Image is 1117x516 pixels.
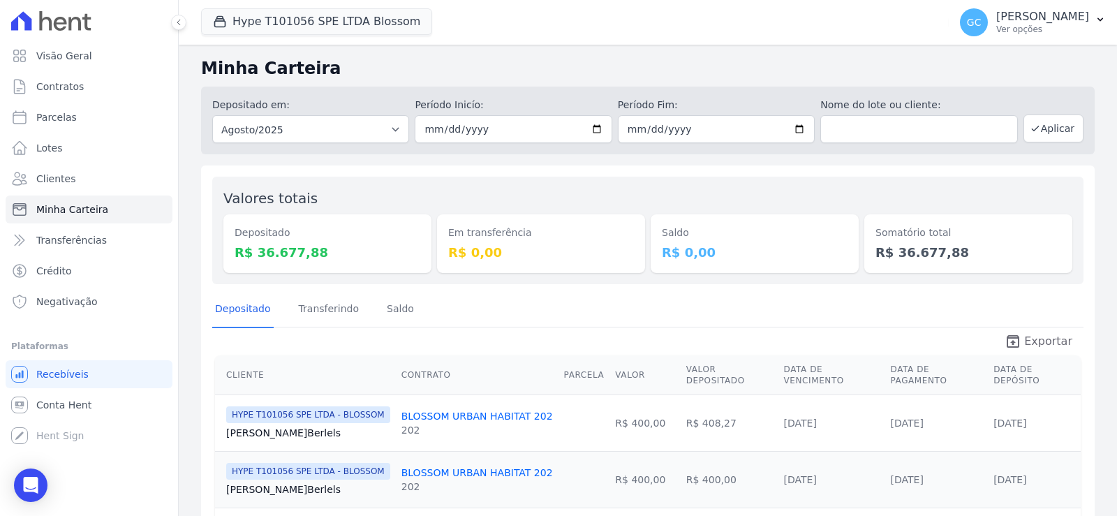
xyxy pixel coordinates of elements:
dt: Depositado [235,226,420,240]
span: Recebíveis [36,367,89,381]
span: Negativação [36,295,98,309]
a: Transferindo [296,292,362,328]
a: BLOSSOM URBAN HABITAT 202 [401,411,553,422]
a: Negativação [6,288,172,316]
span: Parcelas [36,110,77,124]
td: R$ 400,00 [609,395,680,451]
label: Nome do lote ou cliente: [820,98,1017,112]
a: [DATE] [891,418,924,429]
a: [DATE] [784,418,817,429]
a: Lotes [6,134,172,162]
button: Hype T101056 SPE LTDA Blossom [201,8,432,35]
td: R$ 400,00 [609,451,680,508]
dt: Em transferência [448,226,634,240]
th: Data de Vencimento [778,355,885,395]
p: Ver opções [996,24,1089,35]
a: Crédito [6,257,172,285]
dd: R$ 36.677,88 [235,243,420,262]
dt: Saldo [662,226,848,240]
span: Crédito [36,264,72,278]
span: Clientes [36,172,75,186]
label: Depositado em: [212,99,290,110]
a: Conta Hent [6,391,172,419]
label: Valores totais [223,190,318,207]
dd: R$ 0,00 [662,243,848,262]
span: Exportar [1024,333,1072,350]
th: Cliente [215,355,396,395]
span: HYPE T101056 SPE LTDA - BLOSSOM [226,406,390,423]
button: Aplicar [1023,115,1083,142]
a: unarchive Exportar [993,333,1083,353]
a: [DATE] [993,418,1026,429]
td: R$ 400,00 [681,451,778,508]
a: Saldo [384,292,417,328]
label: Período Inicío: [415,98,612,112]
td: R$ 408,27 [681,395,778,451]
th: Valor Depositado [681,355,778,395]
a: Visão Geral [6,42,172,70]
a: Minha Carteira [6,196,172,223]
a: Parcelas [6,103,172,131]
span: Conta Hent [36,398,91,412]
th: Data de Pagamento [885,355,989,395]
a: Contratos [6,73,172,101]
a: [DATE] [784,474,817,485]
div: 202 [401,480,553,494]
div: Plataformas [11,338,167,355]
i: unarchive [1005,333,1021,350]
label: Período Fim: [618,98,815,112]
dd: R$ 36.677,88 [875,243,1061,262]
span: Visão Geral [36,49,92,63]
th: Contrato [396,355,558,395]
a: [PERSON_NAME]Berlels [226,426,390,440]
dd: R$ 0,00 [448,243,634,262]
a: [PERSON_NAME]Berlels [226,482,390,496]
th: Parcela [558,355,610,395]
span: GC [967,17,982,27]
button: GC [PERSON_NAME] Ver opções [949,3,1117,42]
div: 202 [401,423,553,437]
a: BLOSSOM URBAN HABITAT 202 [401,467,553,478]
dt: Somatório total [875,226,1061,240]
a: Recebíveis [6,360,172,388]
h2: Minha Carteira [201,56,1095,81]
p: [PERSON_NAME] [996,10,1089,24]
span: Contratos [36,80,84,94]
a: Transferências [6,226,172,254]
div: Open Intercom Messenger [14,469,47,502]
th: Data de Depósito [988,355,1081,395]
a: Clientes [6,165,172,193]
a: [DATE] [891,474,924,485]
span: HYPE T101056 SPE LTDA - BLOSSOM [226,463,390,480]
a: [DATE] [993,474,1026,485]
a: Depositado [212,292,274,328]
span: Transferências [36,233,107,247]
th: Valor [609,355,680,395]
span: Minha Carteira [36,202,108,216]
span: Lotes [36,141,63,155]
